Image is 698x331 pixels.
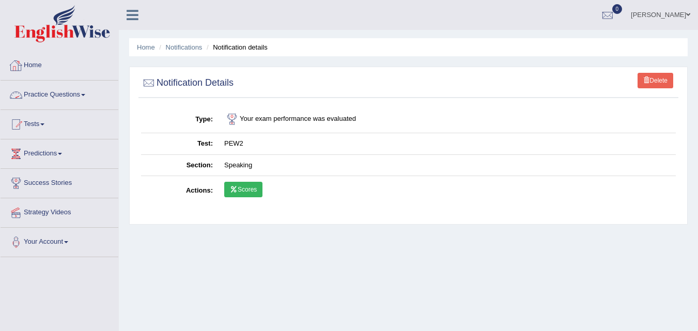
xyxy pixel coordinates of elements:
a: Predictions [1,139,118,165]
a: Practice Questions [1,81,118,106]
th: Test [141,133,219,155]
a: Scores [224,182,262,197]
a: Tests [1,110,118,136]
a: Home [137,43,155,51]
a: Notifications [166,43,203,51]
li: Notification details [204,42,268,52]
a: Delete [638,73,673,88]
h2: Notification Details [141,75,234,91]
a: Your Account [1,228,118,254]
td: Your exam performance was evaluated [219,106,676,133]
th: Type [141,106,219,133]
th: Actions [141,176,219,206]
th: Section [141,154,219,176]
a: Strategy Videos [1,198,118,224]
td: PEW2 [219,133,676,155]
a: Home [1,51,118,77]
span: 0 [612,4,623,14]
td: Speaking [219,154,676,176]
a: Success Stories [1,169,118,195]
